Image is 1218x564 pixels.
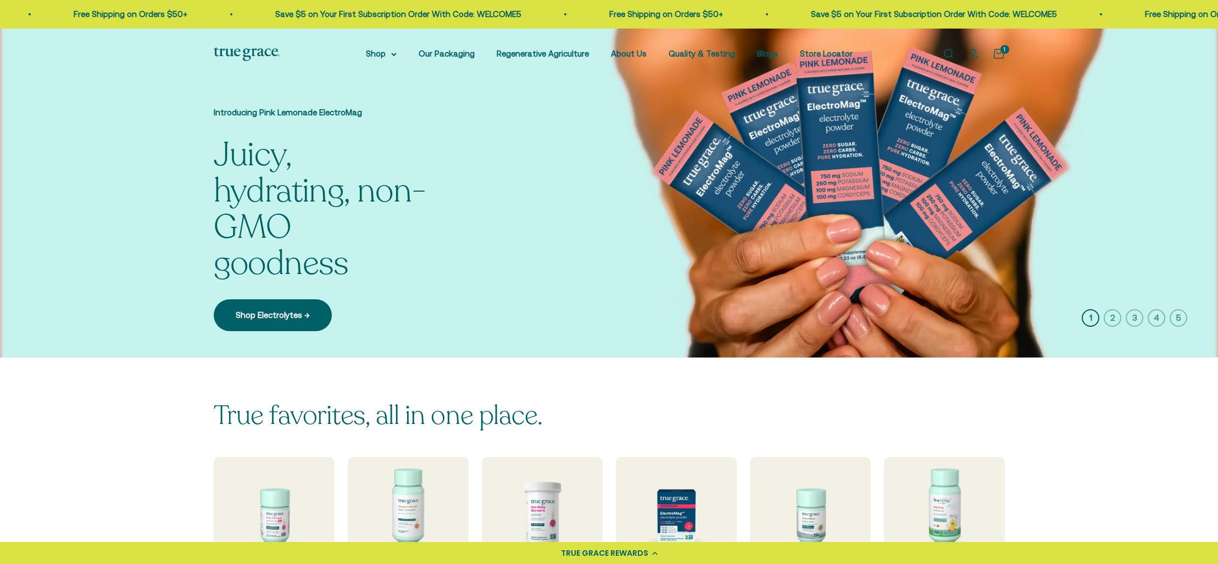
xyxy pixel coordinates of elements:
button: 2 [1104,309,1121,327]
button: 3 [1126,309,1143,327]
div: TRUE GRACE REWARDS [561,548,648,559]
a: Free Shipping on Orders $50+ [603,9,716,19]
button: 4 [1148,309,1165,327]
p: Save $5 on Your First Subscription Order With Code: WELCOME5 [804,8,1050,21]
a: Blogs [757,49,778,58]
summary: Shop [366,47,397,60]
a: Free Shipping on Orders $50+ [67,9,181,19]
button: 5 [1170,309,1187,327]
a: Store Locator [800,49,853,58]
p: Introducing Pink Lemonade ElectroMag [214,106,433,119]
a: About Us [611,49,647,58]
a: Quality & Testing [669,49,735,58]
a: Our Packaging [419,49,475,58]
button: 1 [1082,309,1099,327]
p: Save $5 on Your First Subscription Order With Code: WELCOME5 [269,8,515,21]
a: Regenerative Agriculture [497,49,589,58]
split-lines: True favorites, all in one place. [214,398,543,433]
split-lines: Juicy, hydrating, non-GMO goodness [214,132,426,286]
cart-count: 1 [1000,45,1009,54]
a: Shop Electrolytes → [214,299,332,331]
